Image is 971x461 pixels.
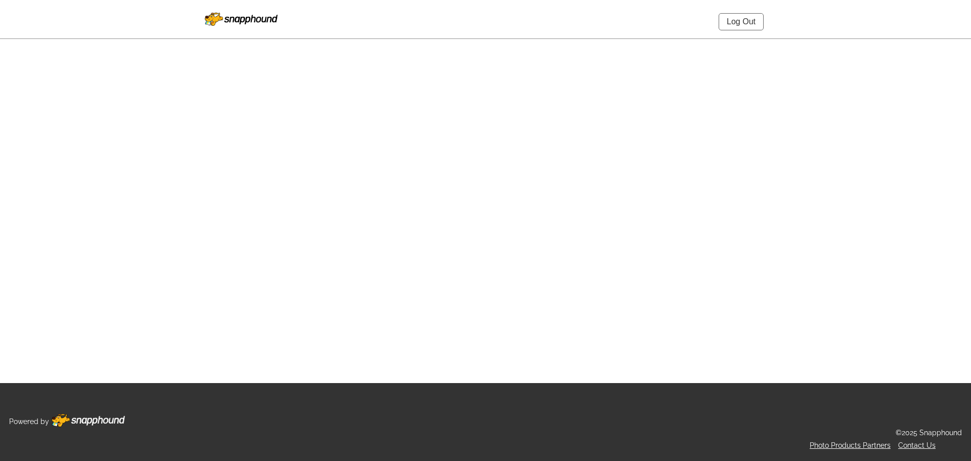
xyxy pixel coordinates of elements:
[810,441,891,449] a: Photo Products Partners
[898,441,936,449] a: Contact Us
[719,13,764,30] a: Log Out
[9,415,49,428] p: Powered by
[52,414,125,427] img: Footer
[896,427,962,439] p: ©2025 Snapphound
[205,13,278,26] img: Snapphound Logo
